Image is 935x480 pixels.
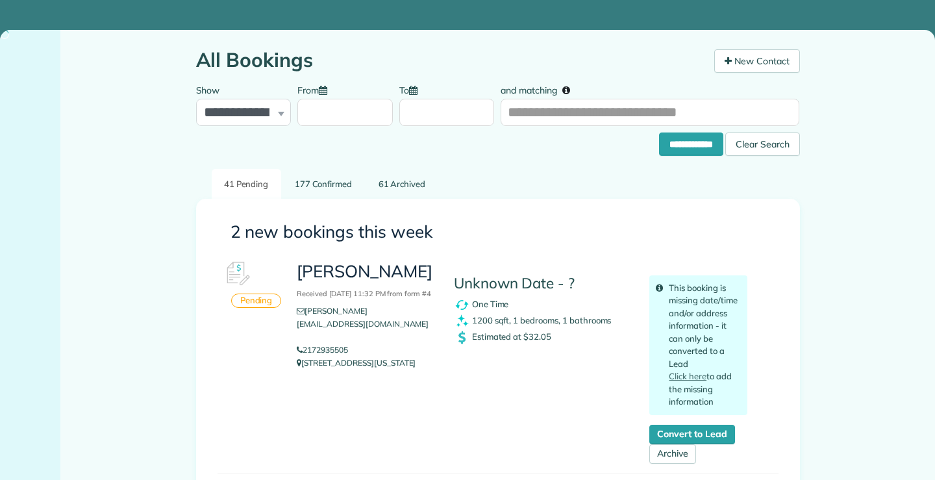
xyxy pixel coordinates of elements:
a: Archive [649,444,696,464]
small: Received [DATE] 11:32 PM from form #4 [297,289,431,298]
p: [STREET_ADDRESS][US_STATE] [297,357,434,370]
label: and matching [501,77,579,101]
span: One Time [472,298,509,309]
a: Clear Search [725,134,800,145]
img: clean_symbol_icon-dd072f8366c07ea3eb8378bb991ecd12595f4b76d916a6f83395f9468ae6ecae.png [454,313,470,329]
h4: Unknown Date - ? [454,275,630,292]
span: 1200 sqft, 1 bedrooms, 1 bathrooms [472,314,612,325]
a: Click here [669,371,706,381]
a: 41 Pending [212,169,281,199]
div: Clear Search [725,133,800,156]
a: New Contact [714,49,800,73]
label: From [297,77,334,101]
img: Booking #615375 [218,255,256,294]
img: recurrence_symbol_icon-7cc721a9f4fb8f7b0289d3d97f09a2e367b638918f1a67e51b1e7d8abe5fb8d8.png [454,297,470,313]
label: To [399,77,424,101]
span: Estimated at $32.05 [472,331,551,341]
a: 61 Archived [366,169,438,199]
div: Pending [231,294,282,309]
a: 2172935505 [297,345,348,355]
h1: All Bookings [196,49,704,71]
a: 177 Confirmed [282,169,365,199]
a: Convert to Lead [649,425,734,444]
img: dollar_symbol_icon-bd8a6898b2649ec353a9eba708ae97d8d7348bddd7d2aed9b7e4bf5abd9f4af5.png [454,329,470,346]
h3: [PERSON_NAME] [297,262,434,299]
a: [PERSON_NAME][EMAIL_ADDRESS][DOMAIN_NAME] [297,306,429,342]
div: This booking is missing date/time and/or address information - it can only be converted to a Lead... [649,275,747,415]
h3: 2 new bookings this week [231,223,766,242]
